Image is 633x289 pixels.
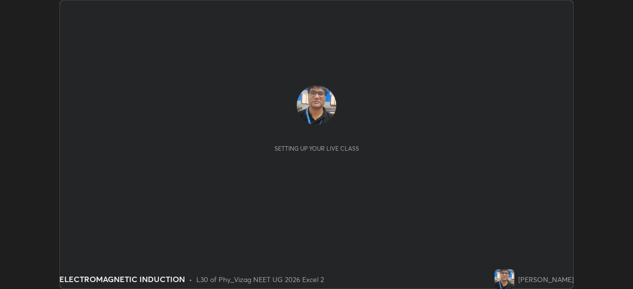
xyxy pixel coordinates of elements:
div: Setting up your live class [274,145,359,152]
img: af3c0a840c3a48bab640c6e62b027323.jpg [495,269,514,289]
div: L30 of Phy_Vizag NEET UG 2026 Excel 2 [196,274,324,285]
img: af3c0a840c3a48bab640c6e62b027323.jpg [297,85,336,125]
div: ELECTROMAGNETIC INDUCTION [59,273,185,285]
div: [PERSON_NAME] [518,274,574,285]
div: • [189,274,192,285]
